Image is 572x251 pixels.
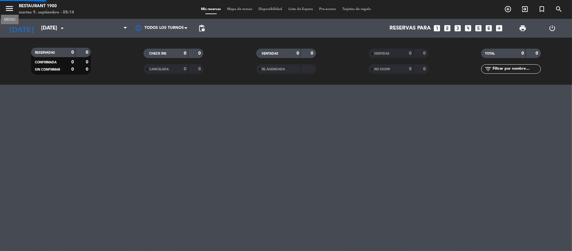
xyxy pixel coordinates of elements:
[519,24,526,32] span: print
[374,68,390,71] span: NO SHOW
[316,8,339,11] span: Pre-acceso
[475,24,483,32] i: looks_5
[464,24,472,32] i: looks_4
[71,67,74,72] strong: 0
[86,67,90,72] strong: 0
[444,24,452,32] i: looks_two
[86,60,90,64] strong: 0
[409,67,411,71] strong: 0
[71,60,74,64] strong: 0
[224,8,255,11] span: Mapa de mesas
[555,5,563,13] i: search
[492,66,541,72] input: Filtrar por nombre...
[262,52,279,55] span: SENTADAS
[198,51,202,56] strong: 0
[485,24,493,32] i: looks_6
[537,19,567,38] div: LOG OUT
[35,51,55,54] span: RESERVADAS
[184,51,187,56] strong: 0
[538,5,546,13] i: turned_in_not
[339,8,374,11] span: Tarjetas de regalo
[423,51,427,56] strong: 0
[71,50,74,55] strong: 0
[311,51,314,56] strong: 0
[549,24,556,32] i: power_settings_new
[484,65,492,73] i: filter_list
[390,25,431,31] span: Reservas para
[297,51,299,56] strong: 0
[423,67,427,71] strong: 0
[454,24,462,32] i: looks_3
[495,24,504,32] i: add_box
[35,68,60,71] span: SIN CONFIRMAR
[198,67,202,71] strong: 0
[5,4,14,13] i: menu
[58,24,66,32] i: arrow_drop_down
[184,67,187,71] strong: 0
[86,50,90,55] strong: 0
[409,51,411,56] strong: 0
[521,5,529,13] i: exit_to_app
[19,9,74,16] div: martes 9. septiembre - 08:14
[35,61,57,64] span: CONFIRMADA
[149,52,166,55] span: CHECK INS
[5,4,14,15] button: menu
[285,8,316,11] span: Lista de Espera
[536,51,539,56] strong: 0
[433,24,441,32] i: looks_one
[521,51,524,56] strong: 0
[19,3,74,9] div: Restaurant 1900
[374,52,390,55] span: SERVIDAS
[198,8,224,11] span: Mis reservas
[198,24,205,32] span: pending_actions
[255,8,285,11] span: Disponibilidad
[485,52,495,55] span: TOTAL
[504,5,512,13] i: add_circle_outline
[262,68,285,71] span: RE AGENDADA
[1,16,19,22] div: MENU
[149,68,169,71] span: CANCELADA
[5,21,38,35] i: [DATE]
